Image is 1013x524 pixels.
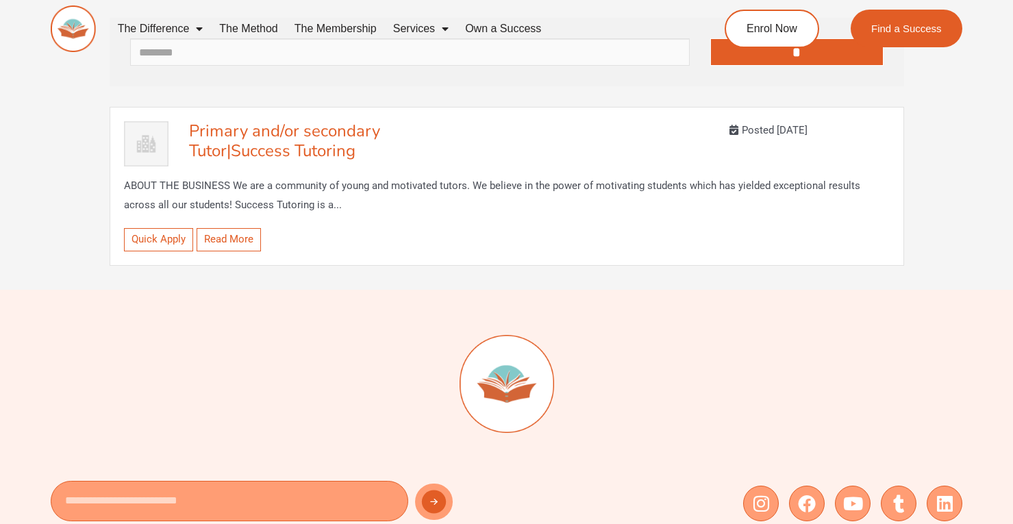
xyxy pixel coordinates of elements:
[729,121,889,140] div: Posted [DATE]
[385,13,457,45] a: Services
[231,140,355,162] span: Success Tutoring
[110,13,673,45] nav: Menu
[851,10,963,47] a: Find a Success
[286,13,385,45] a: The Membership
[124,177,890,215] p: ABOUT THE BUSINESS We are a community of young and motivated tutors. We believe in the power of m...
[211,13,286,45] a: The Method
[110,13,212,45] a: The Difference
[747,23,797,34] span: Enrol Now
[124,121,169,166] img: Success Tutoring
[189,120,380,162] span: Primary and/or secondary Tutor
[457,13,549,45] a: Own a Success
[872,23,942,34] span: Find a Success
[725,10,819,48] a: Enrol Now
[124,228,193,251] a: Quick Apply
[197,228,261,251] a: Read More
[189,120,380,162] a: Primary and/or secondary Tutor|Success Tutoring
